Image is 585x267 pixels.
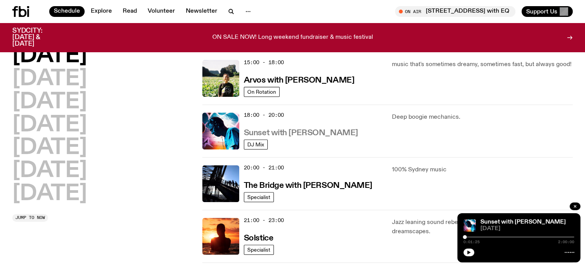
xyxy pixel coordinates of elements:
[12,114,87,136] button: [DATE]
[244,233,273,242] a: Solstice
[392,113,573,122] p: Deep boogie mechanics.
[392,60,573,69] p: music that's sometimes dreamy, sometimes fast, but always good!
[244,128,358,137] a: Sunset with [PERSON_NAME]
[244,164,284,171] span: 20:00 - 21:00
[247,247,270,252] span: Specialist
[526,8,557,15] span: Support Us
[558,240,574,244] span: 2:00:00
[12,137,87,159] button: [DATE]
[244,59,284,66] span: 15:00 - 18:00
[12,68,87,90] button: [DATE]
[12,91,87,113] button: [DATE]
[143,6,180,17] a: Volunteer
[247,194,270,200] span: Specialist
[244,75,354,85] a: Arvos with [PERSON_NAME]
[12,28,62,47] h3: SYDCITY: [DATE] & [DATE]
[12,214,48,222] button: Jump to now
[244,180,372,190] a: The Bridge with [PERSON_NAME]
[244,87,280,97] a: On Rotation
[86,6,117,17] a: Explore
[244,139,268,149] a: DJ Mix
[522,6,573,17] button: Support Us
[202,113,239,149] img: Simon Caldwell stands side on, looking downwards. He has headphones on. Behind him is a brightly ...
[181,6,222,17] a: Newsletter
[12,45,87,67] button: [DATE]
[247,141,264,147] span: DJ Mix
[202,60,239,97] img: Bri is smiling and wearing a black t-shirt. She is standing in front of a lush, green field. Ther...
[12,160,87,182] button: [DATE]
[463,240,480,244] span: 0:01:25
[118,6,142,17] a: Read
[244,129,358,137] h3: Sunset with [PERSON_NAME]
[480,226,574,232] span: [DATE]
[244,192,274,202] a: Specialist
[202,165,239,202] img: People climb Sydney's Harbour Bridge
[395,6,515,17] button: On Air[STREET_ADDRESS] with EQ
[392,218,573,236] p: Jazz leaning sound rebels crafting beautifully intricate dreamscapes.
[244,111,284,119] span: 18:00 - 20:00
[202,218,239,255] img: A girl standing in the ocean as waist level, staring into the rise of the sun.
[244,182,372,190] h3: The Bridge with [PERSON_NAME]
[12,183,87,205] button: [DATE]
[244,234,273,242] h3: Solstice
[49,6,85,17] a: Schedule
[247,89,276,95] span: On Rotation
[244,217,284,224] span: 21:00 - 23:00
[480,219,566,225] a: Sunset with [PERSON_NAME]
[392,165,573,174] p: 100% Sydney music
[244,76,354,85] h3: Arvos with [PERSON_NAME]
[463,219,476,232] img: Simon Caldwell stands side on, looking downwards. He has headphones on. Behind him is a brightly ...
[244,245,274,255] a: Specialist
[15,216,45,220] span: Jump to now
[212,34,373,41] p: ON SALE NOW! Long weekend fundraiser & music festival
